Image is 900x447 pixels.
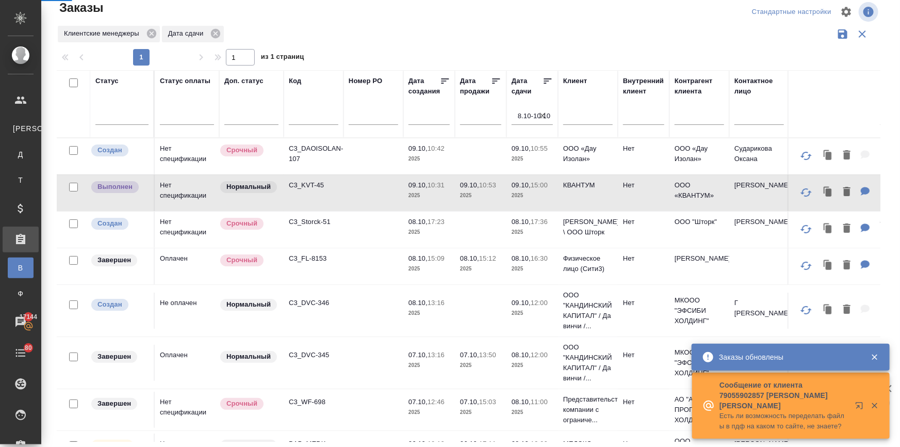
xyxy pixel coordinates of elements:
[675,143,724,164] p: ООО «Дау Изолан»
[734,76,784,97] div: Контактное лицо
[289,397,338,407] p: C3_WF-698
[289,180,338,190] p: C3_KVT-45
[838,299,856,321] button: Удалить
[479,398,496,406] p: 15:03
[8,258,34,278] a: В
[408,360,450,371] p: 2025
[155,293,219,329] td: Не оплачен
[8,170,34,190] a: Т
[8,283,34,304] a: Ф
[226,352,271,362] p: Нормальный
[97,182,133,192] p: Выполнен
[219,298,279,312] div: Статус по умолчанию для стандартных заказов
[428,181,445,189] p: 10:31
[460,76,491,97] div: Дата продажи
[155,345,219,381] td: Оплачен
[224,76,264,86] div: Доп. статус
[219,217,279,231] div: Выставляется автоматически, если на указанный объем услуг необходимо больше времени в стандартном...
[408,154,450,164] p: 2025
[563,217,613,237] p: [PERSON_NAME] \ ООО Шторк
[853,24,872,44] button: Сбросить фильтры
[838,145,856,166] button: Удалить
[623,143,664,154] p: Нет
[512,264,553,274] p: 2025
[408,264,450,274] p: 2025
[479,181,496,189] p: 10:53
[563,394,613,425] p: Представительство компании с ограниче...
[408,190,450,201] p: 2025
[289,217,338,227] p: C3_Storck-51
[719,380,848,411] p: Сообщение от клиента 79055902857 [PERSON_NAME] [PERSON_NAME]
[623,76,664,97] div: Внутренний клиент
[428,145,445,152] p: 10:42
[512,76,543,97] div: Дата сдачи
[428,299,445,307] p: 13:16
[19,343,38,353] span: 80
[512,154,553,164] p: 2025
[261,51,304,66] span: из 1 страниц
[428,218,445,226] p: 17:23
[675,295,724,326] p: МКООО "ЭФСИБИ ХОЛДИНГ"
[833,24,853,44] button: Сохранить фильтры
[408,308,450,318] p: 2025
[219,143,279,157] div: Выставляется автоматически, если на указанный объем услуг необходимо больше времени в стандартном...
[512,190,553,201] p: 2025
[97,255,131,265] p: Завершен
[13,123,28,134] span: [PERSON_NAME]
[408,299,428,307] p: 08.10,
[729,175,789,211] td: [PERSON_NAME]
[479,351,496,359] p: 13:50
[849,395,874,420] button: Открыть в новой вкладке
[3,309,39,335] a: 17144
[168,28,207,39] p: Дата сдачи
[219,180,279,194] div: Статус по умолчанию для стандартных заказов
[428,398,445,406] p: 12:46
[819,145,838,166] button: Клонировать
[13,149,28,159] span: Д
[13,289,28,299] span: Ф
[226,182,271,192] p: Нормальный
[859,2,880,22] span: Посмотреть информацию
[864,353,885,362] button: Закрыть
[349,76,382,86] div: Номер PO
[623,298,664,308] p: Нет
[219,253,279,267] div: Выставляется автоматически, если на указанный объем услуг необходимо больше времени в стандартном...
[408,181,428,189] p: 09.10,
[408,407,450,418] p: 2025
[408,227,450,237] p: 2025
[219,350,279,364] div: Статус по умолчанию для стандартных заказов
[289,76,301,86] div: Код
[408,76,440,97] div: Дата создания
[97,398,131,409] p: Завершен
[408,351,428,359] p: 07.10,
[160,76,210,86] div: Статус оплаты
[460,360,501,371] p: 2025
[155,212,219,248] td: Нет спецификации
[675,394,724,425] p: АО "А-ПРОПЕРТИ ХОЛДИНГ"
[8,144,34,165] a: Д
[460,181,479,189] p: 09.10,
[408,145,428,152] p: 09.10,
[794,253,819,278] button: Обновить
[512,360,553,371] p: 2025
[819,182,838,203] button: Клонировать
[729,138,789,174] td: Сударикова Оксана
[428,254,445,262] p: 15:09
[819,255,838,276] button: Клонировать
[531,398,548,406] p: 11:00
[623,180,664,190] p: Нет
[675,347,724,378] p: МКООО "ЭФСИБИ ХОЛДИНГ"
[531,299,548,307] p: 12:00
[838,255,856,276] button: Удалить
[460,264,501,274] p: 2025
[13,263,28,273] span: В
[460,254,479,262] p: 08.10,
[512,407,553,418] p: 2025
[749,4,834,20] div: split button
[8,118,34,139] a: [PERSON_NAME]
[531,254,548,262] p: 16:30
[289,298,338,308] p: C3_DVC-346
[226,145,257,155] p: Срочный
[563,253,613,274] p: Физическое лицо (Сити3)
[864,401,885,410] button: Закрыть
